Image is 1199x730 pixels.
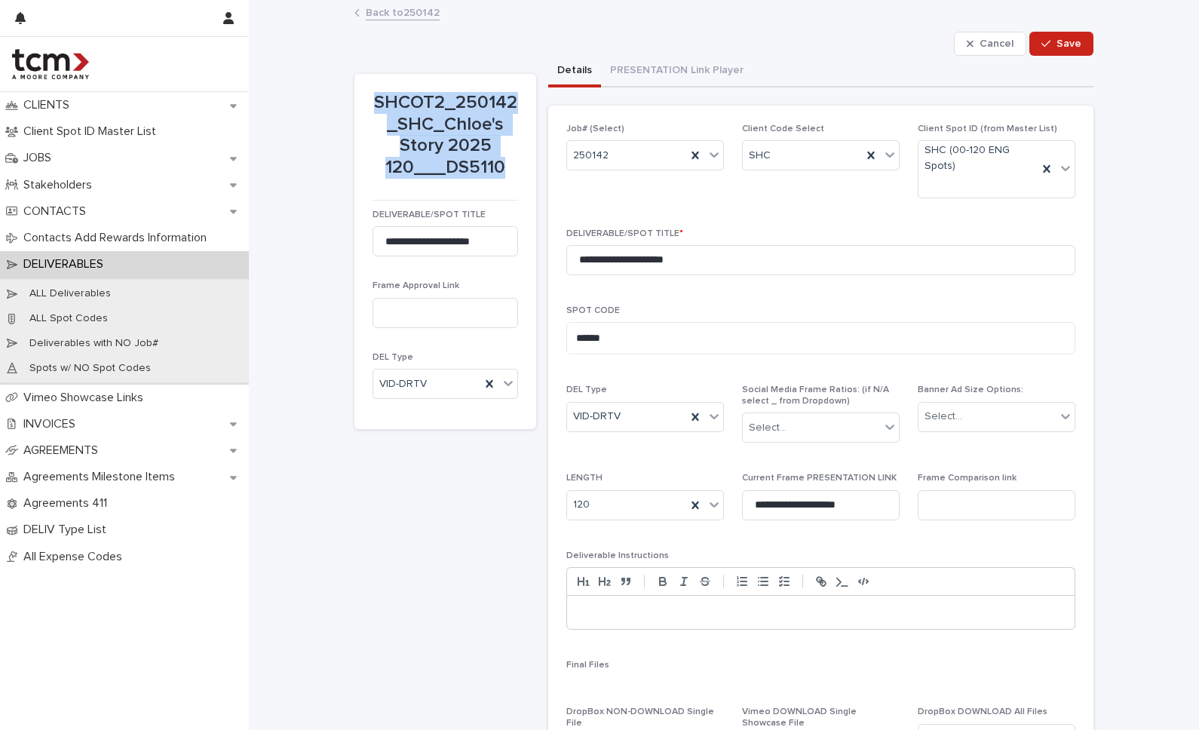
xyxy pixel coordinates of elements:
span: Job# (Select) [566,124,624,133]
span: Current Frame PRESENTATION LINK [742,474,897,483]
span: Cancel [980,38,1013,49]
button: Cancel [954,32,1026,56]
span: DEL Type [373,353,413,362]
button: Details [548,56,601,87]
span: Client Code Select [742,124,824,133]
p: ALL Spot Codes [17,312,120,325]
div: Select... [749,420,787,436]
span: DropBox NON-DOWNLOAD Single File [566,707,714,727]
p: CONTACTS [17,204,98,219]
span: Final Files [566,661,609,670]
span: Deliverable Instructions [566,551,669,560]
span: DELIVERABLE/SPOT TITLE [566,229,683,238]
p: AGREEMENTS [17,443,110,458]
button: PRESENTATION Link Player [601,56,753,87]
p: Vimeo Showcase Links [17,391,155,405]
span: SHC [749,148,771,164]
div: Select... [925,409,962,425]
p: JOBS [17,151,63,165]
span: Social Media Frame Ratios: (if N/A select _ from Dropdown) [742,385,889,405]
span: DELIVERABLE/SPOT TITLE [373,210,486,219]
span: 250142 [573,148,609,164]
span: VID-DRTV [379,376,427,392]
span: SHC (00-120 ENG Spots) [925,143,1032,174]
p: INVOICES [17,417,87,431]
span: DropBox DOWNLOAD All Files [918,707,1047,716]
p: ALL Deliverables [17,287,123,300]
span: VID-DRTV [573,409,621,425]
span: 120 [573,497,590,513]
span: DEL Type [566,385,607,394]
p: Spots w/ NO Spot Codes [17,362,163,375]
span: Frame Comparison link [918,474,1017,483]
span: Save [1056,38,1081,49]
p: All Expense Codes [17,550,134,564]
p: Agreements Milestone Items [17,470,187,484]
span: Client Spot ID (from Master List) [918,124,1057,133]
span: Frame Approval Link [373,281,459,290]
p: Client Spot ID Master List [17,124,168,139]
p: SHCOT2_250142_SHC_Chloe's Story 2025 120___DS5110 [373,92,518,179]
span: SPOT CODE [566,306,620,315]
p: CLIENTS [17,98,81,112]
img: 4hMmSqQkux38exxPVZHQ [12,49,89,79]
a: Back to250142 [366,3,440,20]
button: Save [1029,32,1093,56]
p: Contacts Add Rewards Information [17,231,219,245]
p: Deliverables with NO Job# [17,337,170,350]
p: Agreements 411 [17,496,119,511]
p: Stakeholders [17,178,104,192]
span: Banner Ad Size Options: [918,385,1023,394]
span: LENGTH [566,474,603,483]
span: Vimeo DOWNLOAD Single Showcase File [742,707,857,727]
p: DELIVERABLES [17,257,115,271]
p: DELIV Type List [17,523,118,537]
